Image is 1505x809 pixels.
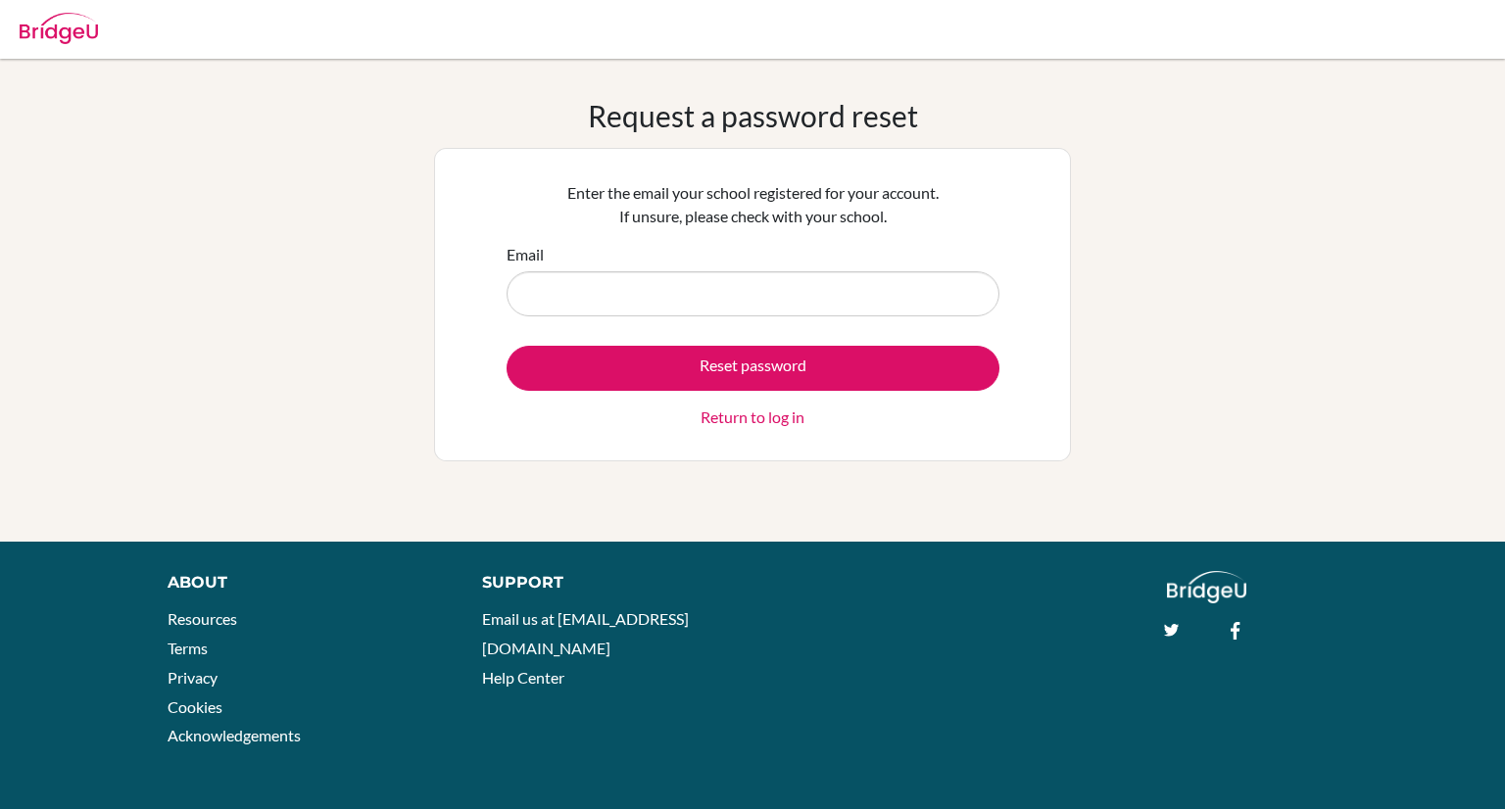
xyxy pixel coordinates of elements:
div: Support [482,571,732,595]
a: Privacy [168,668,218,687]
a: Terms [168,639,208,657]
img: logo_white@2x-f4f0deed5e89b7ecb1c2cc34c3e3d731f90f0f143d5ea2071677605dd97b5244.png [1167,571,1246,603]
img: Bridge-U [20,13,98,44]
label: Email [507,243,544,266]
a: Email us at [EMAIL_ADDRESS][DOMAIN_NAME] [482,609,689,657]
a: Help Center [482,668,564,687]
div: About [168,571,438,595]
a: Acknowledgements [168,726,301,744]
button: Reset password [507,346,999,391]
h1: Request a password reset [588,98,918,133]
a: Return to log in [701,405,804,429]
p: Enter the email your school registered for your account. If unsure, please check with your school. [507,181,999,228]
a: Cookies [168,697,222,716]
a: Resources [168,609,237,628]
